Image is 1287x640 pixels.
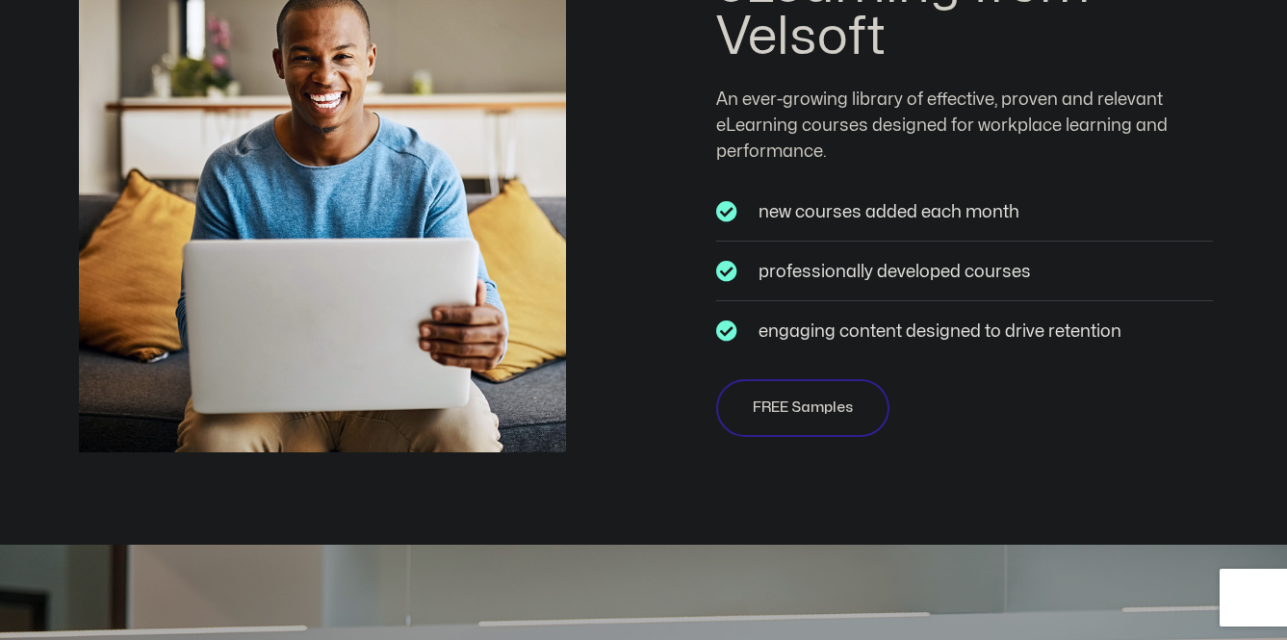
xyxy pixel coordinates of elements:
[754,319,1121,345] span: engaging content designed to drive retention
[754,259,1031,285] span: professionally developed courses
[754,199,1019,225] span: new courses added each month
[753,397,853,420] span: FREE Samples
[716,87,1178,165] div: An ever-growing library of effective, proven and relevant eLearning courses designed for workplac...
[716,379,889,437] a: FREE Samples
